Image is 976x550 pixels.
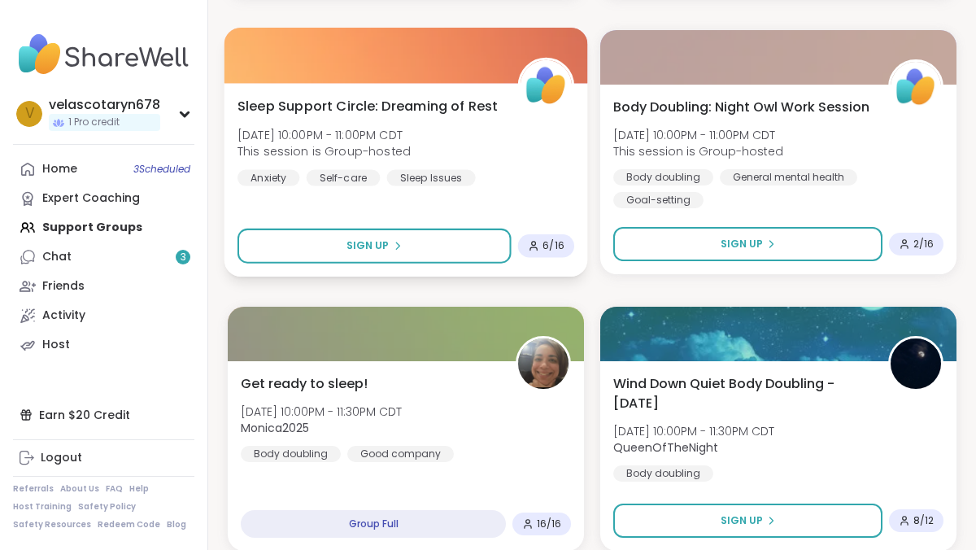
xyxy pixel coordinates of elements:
span: 6 / 16 [542,239,564,252]
div: Group Full [241,510,506,538]
b: Monica2025 [241,420,309,436]
div: Body doubling [613,465,713,482]
span: Sign Up [721,513,763,528]
span: 8 / 12 [913,514,934,527]
img: ShareWell [521,60,572,111]
div: Body doubling [241,446,341,462]
a: Safety Policy [78,501,136,513]
a: Help [129,483,149,495]
span: This session is Group-hosted [613,143,783,159]
div: Sleep Issues [387,169,476,186]
a: Host [13,330,194,360]
span: [DATE] 10:00PM - 11:00PM CDT [613,127,783,143]
img: QueenOfTheNight [891,338,941,389]
button: Sign Up [237,229,512,264]
div: Activity [42,308,85,324]
span: 16 / 16 [537,517,561,530]
span: 3 [181,251,186,264]
div: velascotaryn678 [49,96,160,114]
a: Host Training [13,501,72,513]
div: Anxiety [237,169,300,186]
span: Sign Up [346,238,390,253]
a: Expert Coaching [13,184,194,213]
span: [DATE] 10:00PM - 11:00PM CDT [237,126,411,142]
a: Activity [13,301,194,330]
div: Earn $20 Credit [13,400,194,430]
img: ShareWell Nav Logo [13,26,194,83]
div: Logout [41,450,82,466]
span: Body Doubling: Night Owl Work Session [613,98,869,117]
a: Friends [13,272,194,301]
div: Good company [347,446,454,462]
div: Chat [42,249,72,265]
a: Blog [167,519,186,530]
a: Safety Resources [13,519,91,530]
span: 2 / 16 [913,238,934,251]
div: Host [42,337,70,353]
span: [DATE] 10:00PM - 11:30PM CDT [241,404,402,420]
a: Chat3 [13,242,194,272]
span: Wind Down Quiet Body Doubling - [DATE] [613,374,870,413]
div: General mental health [720,169,857,186]
div: Self-care [307,169,381,186]
button: Sign Up [613,504,882,538]
span: 1 Pro credit [68,116,120,129]
span: [DATE] 10:00PM - 11:30PM CDT [613,423,774,439]
span: Sleep Support Circle: Dreaming of Rest [237,96,498,116]
a: Logout [13,443,194,473]
div: Body doubling [613,169,713,186]
span: 3 Scheduled [133,163,190,176]
a: Redeem Code [98,519,160,530]
a: FAQ [106,483,123,495]
span: Sign Up [721,237,763,251]
div: Goal-setting [613,192,704,208]
span: Get ready to sleep! [241,374,368,394]
a: About Us [60,483,99,495]
span: v [25,103,34,124]
div: Expert Coaching [42,190,140,207]
img: Monica2025 [518,338,569,389]
div: Home [42,161,77,177]
span: This session is Group-hosted [237,143,411,159]
b: QueenOfTheNight [613,439,718,456]
a: Home3Scheduled [13,155,194,184]
div: Friends [42,278,85,295]
button: Sign Up [613,227,882,261]
img: ShareWell [891,62,941,112]
a: Referrals [13,483,54,495]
